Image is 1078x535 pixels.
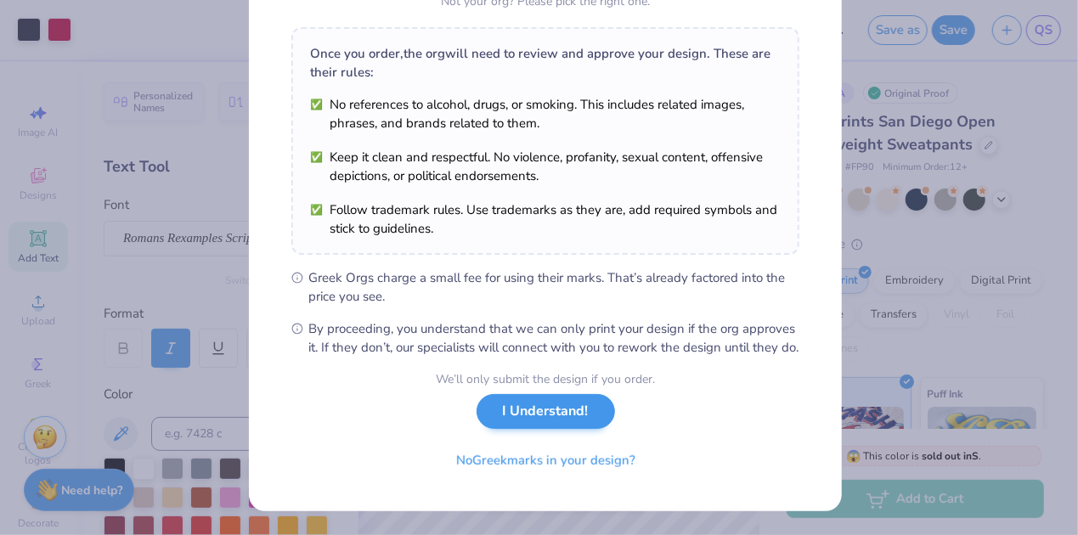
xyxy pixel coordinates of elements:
[310,148,781,185] li: Keep it clean and respectful. No violence, profanity, sexual content, offensive depictions, or po...
[308,319,799,357] span: By proceeding, you understand that we can only print your design if the org approves it. If they ...
[442,443,650,478] button: NoGreekmarks in your design?
[310,44,781,82] div: Once you order, the org will need to review and approve your design. These are their rules:
[310,95,781,132] li: No references to alcohol, drugs, or smoking. This includes related images, phrases, and brands re...
[477,394,615,429] button: I Understand!
[436,370,655,388] div: We’ll only submit the design if you order.
[308,268,799,306] span: Greek Orgs charge a small fee for using their marks. That’s already factored into the price you see.
[310,200,781,238] li: Follow trademark rules. Use trademarks as they are, add required symbols and stick to guidelines.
